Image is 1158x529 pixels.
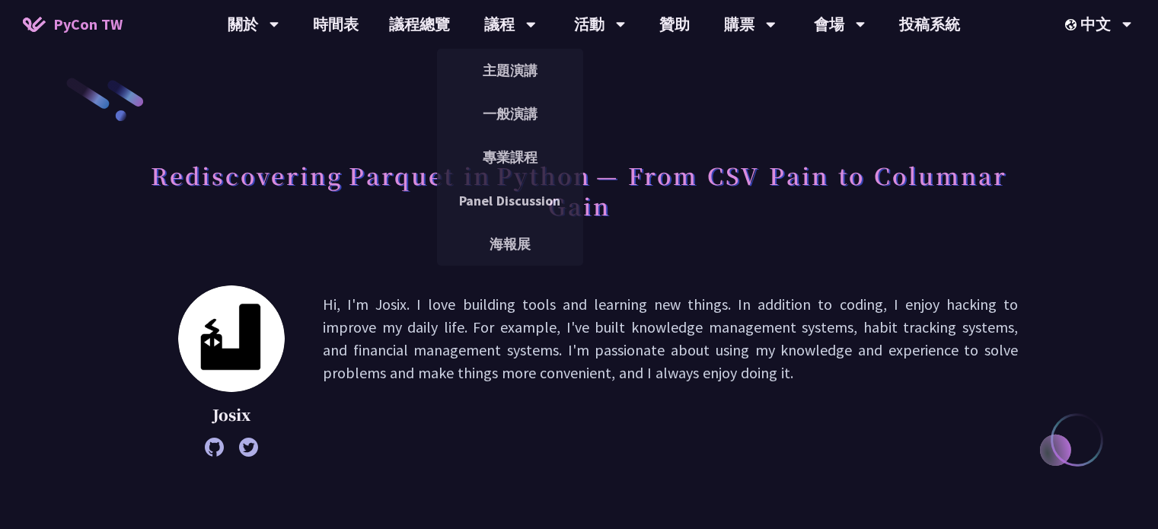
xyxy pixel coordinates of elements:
[323,293,1018,449] p: Hi, I'm Josix. I love building tools and learning new things. In addition to coding, I enjoy hack...
[437,139,583,175] a: 專業課程
[8,5,138,43] a: PyCon TW
[437,96,583,132] a: 一般演講
[140,152,1018,228] h1: Rediscovering Parquet in Python — From CSV Pain to Columnar Gain
[53,13,123,36] span: PyCon TW
[437,183,583,218] a: Panel Discussion
[437,226,583,262] a: 海報展
[178,285,285,392] img: Josix
[437,53,583,88] a: 主題演講
[1065,19,1080,30] img: Locale Icon
[23,17,46,32] img: Home icon of PyCon TW 2025
[178,403,285,426] p: Josix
